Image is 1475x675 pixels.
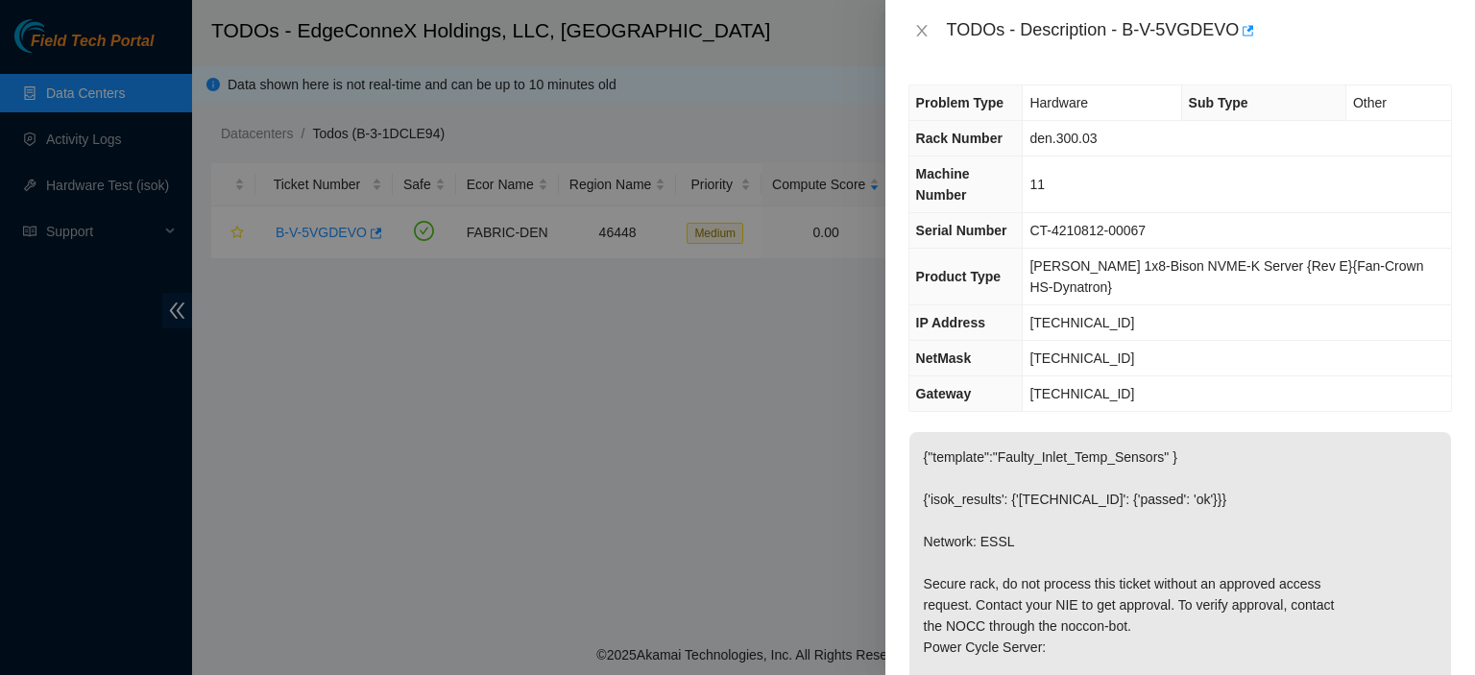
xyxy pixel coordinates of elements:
[916,131,1003,146] span: Rack Number
[1189,95,1248,110] span: Sub Type
[1029,223,1146,238] span: CT-4210812-00067
[1029,386,1134,401] span: [TECHNICAL_ID]
[914,23,930,38] span: close
[908,22,935,40] button: Close
[916,386,972,401] span: Gateway
[1029,258,1423,295] span: [PERSON_NAME] 1x8-Bison NVME-K Server {Rev E}{Fan-Crown HS-Dynatron}
[916,95,1004,110] span: Problem Type
[916,269,1001,284] span: Product Type
[1029,177,1045,192] span: 11
[1353,95,1387,110] span: Other
[1029,95,1088,110] span: Hardware
[916,315,985,330] span: IP Address
[1029,350,1134,366] span: [TECHNICAL_ID]
[1029,131,1097,146] span: den.300.03
[916,166,970,203] span: Machine Number
[1029,315,1134,330] span: [TECHNICAL_ID]
[947,15,1452,46] div: TODOs - Description - B-V-5VGDEVO
[916,350,972,366] span: NetMask
[916,223,1007,238] span: Serial Number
